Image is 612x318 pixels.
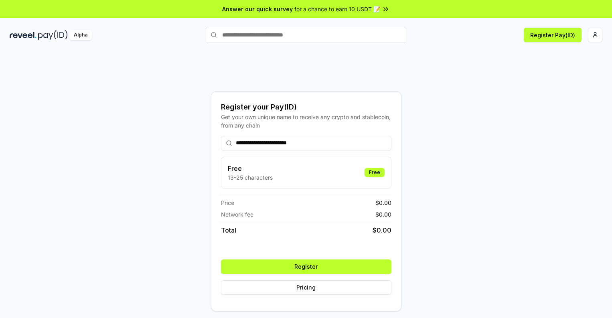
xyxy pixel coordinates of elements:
[221,280,391,295] button: Pricing
[221,101,391,113] div: Register your Pay(ID)
[228,164,273,173] h3: Free
[221,225,236,235] span: Total
[221,259,391,274] button: Register
[221,198,234,207] span: Price
[221,113,391,130] div: Get your own unique name to receive any crypto and stablecoin, from any chain
[228,173,273,182] p: 13-25 characters
[294,5,380,13] span: for a chance to earn 10 USDT 📝
[365,168,385,177] div: Free
[375,198,391,207] span: $ 0.00
[38,30,68,40] img: pay_id
[373,225,391,235] span: $ 0.00
[10,30,36,40] img: reveel_dark
[69,30,92,40] div: Alpha
[524,28,582,42] button: Register Pay(ID)
[222,5,293,13] span: Answer our quick survey
[375,210,391,219] span: $ 0.00
[221,210,253,219] span: Network fee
